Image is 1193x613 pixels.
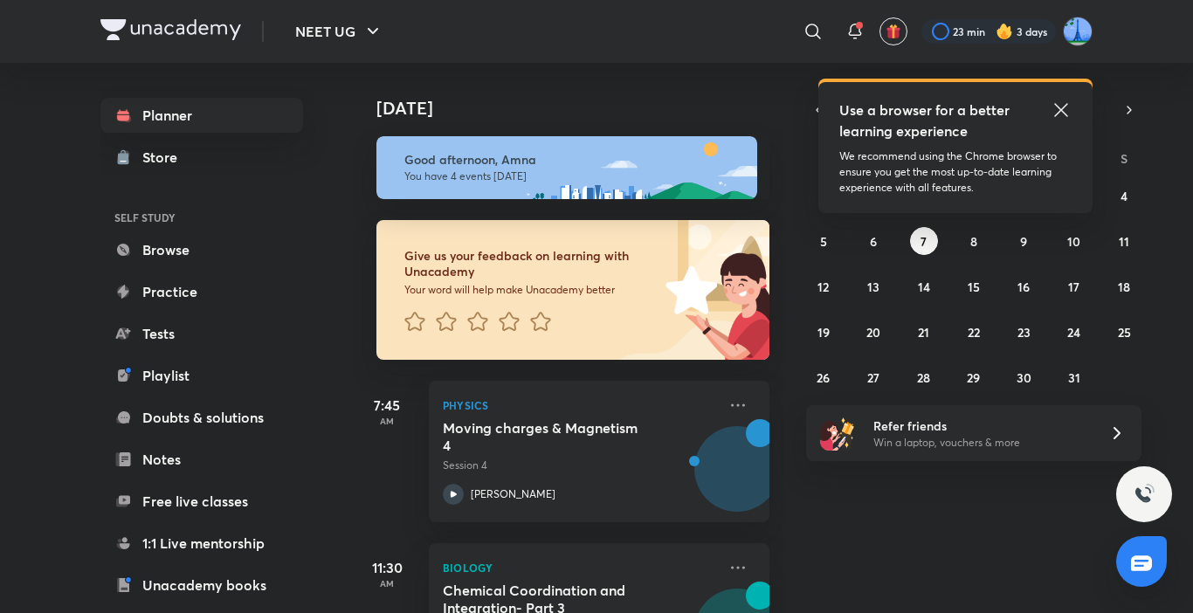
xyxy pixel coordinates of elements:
[873,417,1088,435] h6: Refer friends
[960,227,988,255] button: October 8, 2025
[867,279,879,295] abbr: October 13, 2025
[1118,324,1131,341] abbr: October 25, 2025
[285,14,394,49] button: NEET UG
[960,318,988,346] button: October 22, 2025
[695,436,779,520] img: Avatar
[1010,227,1038,255] button: October 9, 2025
[1060,363,1088,391] button: October 31, 2025
[100,19,241,45] a: Company Logo
[879,17,907,45] button: avatar
[1060,318,1088,346] button: October 24, 2025
[352,395,422,416] h5: 7:45
[910,227,938,255] button: October 7, 2025
[1068,279,1079,295] abbr: October 17, 2025
[404,283,659,297] p: Your word will help make Unacademy better
[839,148,1072,196] p: We recommend using the Chrome browser to ensure you get the most up-to-date learning experience w...
[960,272,988,300] button: October 15, 2025
[910,272,938,300] button: October 14, 2025
[443,458,717,473] p: Session 4
[100,442,303,477] a: Notes
[1017,369,1031,386] abbr: October 30, 2025
[960,363,988,391] button: October 29, 2025
[817,324,830,341] abbr: October 19, 2025
[1060,227,1088,255] button: October 10, 2025
[1121,188,1127,204] abbr: October 4, 2025
[817,279,829,295] abbr: October 12, 2025
[873,435,1088,451] p: Win a laptop, vouchers & more
[100,19,241,40] img: Company Logo
[100,400,303,435] a: Doubts & solutions
[910,363,938,391] button: October 28, 2025
[1063,17,1093,46] img: Amna Zaina
[859,363,887,391] button: October 27, 2025
[810,363,838,391] button: October 26, 2025
[859,318,887,346] button: October 20, 2025
[1067,233,1080,250] abbr: October 10, 2025
[968,324,980,341] abbr: October 22, 2025
[886,24,901,39] img: avatar
[820,416,855,451] img: referral
[839,100,1013,141] h5: Use a browser for a better learning experience
[867,369,879,386] abbr: October 27, 2025
[100,98,303,133] a: Planner
[100,232,303,267] a: Browse
[1119,233,1129,250] abbr: October 11, 2025
[376,98,787,119] h4: [DATE]
[968,279,980,295] abbr: October 15, 2025
[859,227,887,255] button: October 6, 2025
[866,324,880,341] abbr: October 20, 2025
[100,274,303,309] a: Practice
[1010,272,1038,300] button: October 16, 2025
[967,369,980,386] abbr: October 29, 2025
[100,568,303,603] a: Unacademy books
[1121,150,1127,167] abbr: Saturday
[352,578,422,589] p: AM
[918,324,929,341] abbr: October 21, 2025
[1010,318,1038,346] button: October 23, 2025
[100,484,303,519] a: Free live classes
[352,416,422,426] p: AM
[100,316,303,351] a: Tests
[870,233,877,250] abbr: October 6, 2025
[1020,233,1027,250] abbr: October 9, 2025
[352,557,422,578] h5: 11:30
[1110,318,1138,346] button: October 25, 2025
[817,369,830,386] abbr: October 26, 2025
[810,318,838,346] button: October 19, 2025
[970,233,977,250] abbr: October 8, 2025
[859,272,887,300] button: October 13, 2025
[606,220,769,360] img: feedback_image
[376,136,757,199] img: afternoon
[443,419,660,454] h5: Moving charges & Magnetism 4
[1017,324,1031,341] abbr: October 23, 2025
[1060,272,1088,300] button: October 17, 2025
[100,203,303,232] h6: SELF STUDY
[1110,227,1138,255] button: October 11, 2025
[443,395,717,416] p: Physics
[443,557,717,578] p: Biology
[404,152,741,168] h6: Good afternoon, Amna
[100,358,303,393] a: Playlist
[921,233,927,250] abbr: October 7, 2025
[1118,279,1130,295] abbr: October 18, 2025
[471,486,555,502] p: [PERSON_NAME]
[918,279,930,295] abbr: October 14, 2025
[1010,363,1038,391] button: October 30, 2025
[910,318,938,346] button: October 21, 2025
[810,227,838,255] button: October 5, 2025
[404,248,659,279] h6: Give us your feedback on learning with Unacademy
[1068,369,1080,386] abbr: October 31, 2025
[1017,279,1030,295] abbr: October 16, 2025
[1110,272,1138,300] button: October 18, 2025
[142,147,188,168] div: Store
[100,140,303,175] a: Store
[1134,484,1155,505] img: ttu
[1110,182,1138,210] button: October 4, 2025
[996,23,1013,40] img: streak
[1067,324,1080,341] abbr: October 24, 2025
[100,526,303,561] a: 1:1 Live mentorship
[404,169,741,183] p: You have 4 events [DATE]
[917,369,930,386] abbr: October 28, 2025
[820,233,827,250] abbr: October 5, 2025
[810,272,838,300] button: October 12, 2025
